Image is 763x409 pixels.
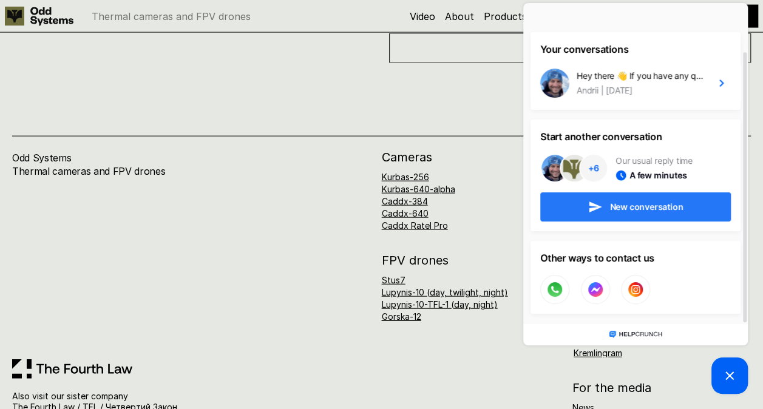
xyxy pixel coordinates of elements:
div: Andrii [56,84,78,96]
p: Our usual reply time [95,155,172,167]
a: Products [484,10,527,22]
button: New conversation [20,192,211,221]
a: Caddx Ratel Pro [382,220,448,231]
a: About [445,10,474,22]
h3: Other ways to contact us [20,251,211,265]
h2: FPV drones [382,254,560,266]
h4: Odd Systems Thermal cameras and FPV drones [12,151,288,192]
a: Kurbas-640-alpha [382,184,455,194]
a: Gorska-12 [382,311,421,322]
p: Thermal cameras and FPV drones [92,12,251,21]
h2: Cameras [382,151,560,163]
img: Tetiana [41,155,67,181]
span: + 6 [68,164,79,172]
div: Hey there 👋 If you have any questions, we're here to help! [56,70,185,82]
a: Caddx-384 [382,196,428,206]
a: Stus7 [382,275,405,285]
span: New conversation [90,203,163,211]
img: Andrii [21,155,48,181]
h3: Start another conversation [20,129,211,144]
a: Caddx-640 [382,208,429,218]
img: Andrii [20,69,49,98]
a: Lupynis-10-TFL-1 (day, night) [382,299,498,309]
h3: Your conversations [20,42,211,56]
div: [DATE] [78,84,112,96]
a: Kurbas-256 [382,172,429,182]
div: A few minutes [95,169,166,181]
a: Lupynis-10 (day, twilight, night) [382,287,508,297]
a: Video [410,10,435,22]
